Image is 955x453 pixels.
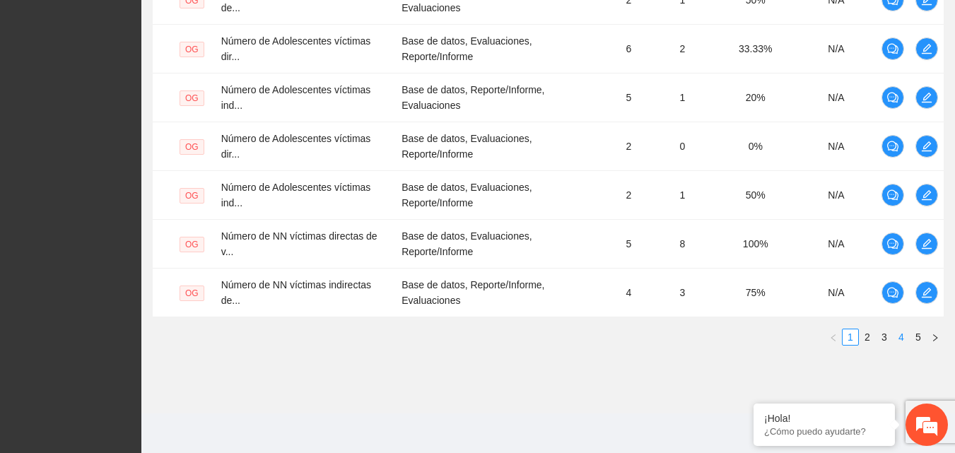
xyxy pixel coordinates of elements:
[396,25,607,73] td: Base de datos, Evaluaciones, Reporte/Informe
[607,25,650,73] td: 6
[881,281,904,304] button: comment
[232,7,266,41] div: Minimizar ventana de chat en vivo
[881,86,904,109] button: comment
[714,171,797,220] td: 50%
[881,135,904,158] button: comment
[916,141,937,152] span: edit
[825,329,842,346] li: Previous Page
[797,73,876,122] td: N/A
[881,37,904,60] button: comment
[607,220,650,269] td: 5
[916,238,937,249] span: edit
[607,171,650,220] td: 2
[915,135,938,158] button: edit
[221,133,371,160] span: Número de Adolescentes víctimas dir...
[910,329,927,346] li: 5
[607,122,650,171] td: 2
[714,269,797,317] td: 75%
[396,73,607,122] td: Base de datos, Reporte/Informe, Evaluaciones
[221,279,371,306] span: Número de NN víctimas indirectas de...
[607,269,650,317] td: 4
[797,171,876,220] td: N/A
[916,189,937,201] span: edit
[931,334,939,342] span: right
[180,237,204,252] span: OG
[74,72,238,90] div: Chatee con nosotros ahora
[7,302,269,352] textarea: Escriba su mensaje y pulse “Intro”
[180,286,204,301] span: OG
[842,329,859,346] li: 1
[396,269,607,317] td: Base de datos, Reporte/Informe, Evaluaciones
[714,73,797,122] td: 20%
[221,182,371,208] span: Número de Adolescentes víctimas ind...
[180,188,204,204] span: OG
[915,184,938,206] button: edit
[860,329,875,345] a: 2
[797,269,876,317] td: N/A
[714,220,797,269] td: 100%
[843,329,858,345] a: 1
[607,73,650,122] td: 5
[927,329,944,346] li: Next Page
[915,37,938,60] button: edit
[876,329,893,346] li: 3
[916,43,937,54] span: edit
[82,147,195,290] span: Estamos en línea.
[877,329,892,345] a: 3
[221,84,371,111] span: Número de Adolescentes víctimas ind...
[916,287,937,298] span: edit
[797,220,876,269] td: N/A
[910,329,926,345] a: 5
[915,86,938,109] button: edit
[180,90,204,106] span: OG
[859,329,876,346] li: 2
[221,230,377,257] span: Número de NN víctimas directas de v...
[650,269,714,317] td: 3
[650,122,714,171] td: 0
[180,139,204,155] span: OG
[396,171,607,220] td: Base de datos, Evaluaciones, Reporte/Informe
[797,25,876,73] td: N/A
[797,122,876,171] td: N/A
[915,281,938,304] button: edit
[650,73,714,122] td: 1
[650,220,714,269] td: 8
[881,184,904,206] button: comment
[916,92,937,103] span: edit
[764,426,884,437] p: ¿Cómo puedo ayudarte?
[829,334,838,342] span: left
[894,329,909,345] a: 4
[396,220,607,269] td: Base de datos, Evaluaciones, Reporte/Informe
[764,413,884,424] div: ¡Hola!
[881,233,904,255] button: comment
[927,329,944,346] button: right
[825,329,842,346] button: left
[893,329,910,346] li: 4
[915,233,938,255] button: edit
[221,35,371,62] span: Número de Adolescentes víctimas dir...
[650,25,714,73] td: 2
[180,42,204,57] span: OG
[714,25,797,73] td: 33.33%
[714,122,797,171] td: 0%
[396,122,607,171] td: Base de datos, Evaluaciones, Reporte/Informe
[650,171,714,220] td: 1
